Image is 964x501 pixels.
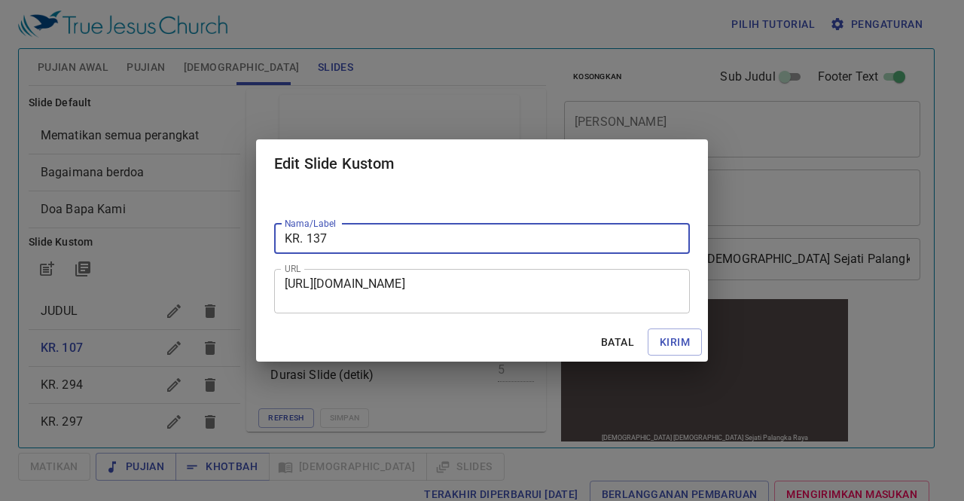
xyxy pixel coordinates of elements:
span: Kirim [660,333,690,352]
button: Kirim [648,328,702,356]
textarea: [URL][DOMAIN_NAME] [285,276,679,305]
button: Batal [593,328,642,356]
div: [DEMOGRAPHIC_DATA] [DEMOGRAPHIC_DATA] Sejati Palangka Raya [44,138,250,145]
span: Batal [599,333,636,352]
h2: Edit Slide Kustom [274,151,690,176]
